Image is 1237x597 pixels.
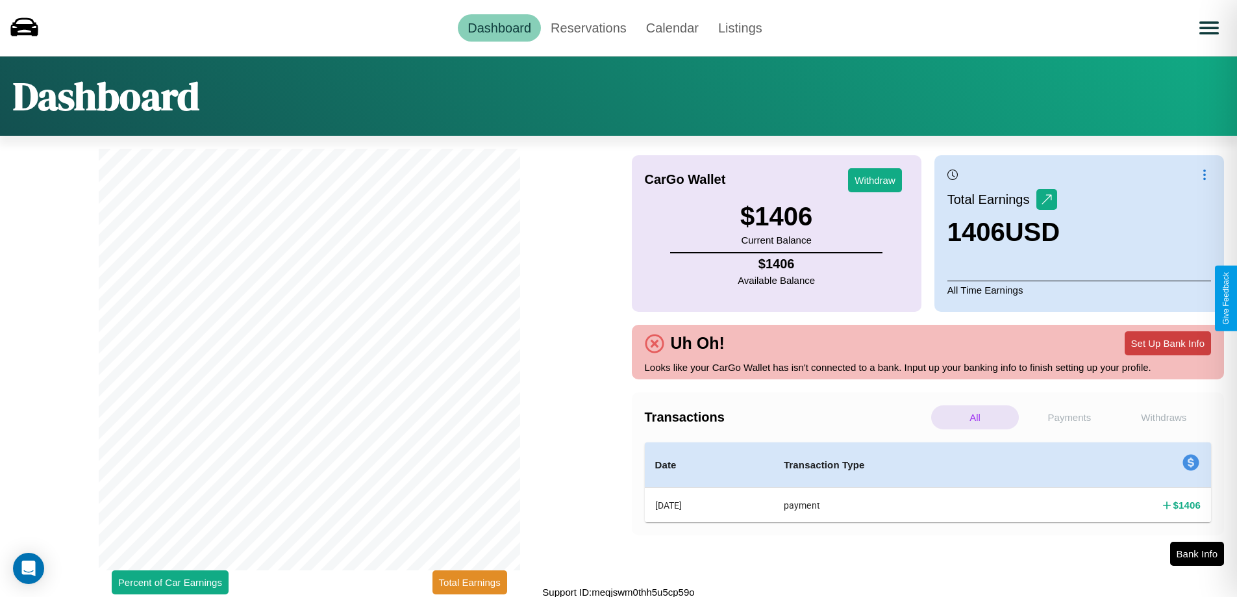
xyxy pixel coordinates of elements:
p: Payments [1025,405,1113,429]
table: simple table [645,442,1212,522]
h4: Transaction Type [784,457,1036,473]
a: Reservations [541,14,636,42]
a: Calendar [636,14,708,42]
p: Looks like your CarGo Wallet has isn't connected to a bank. Input up your banking info to finish ... [645,359,1212,376]
a: Listings [708,14,772,42]
button: Bank Info [1170,542,1224,566]
h1: Dashboard [13,70,199,123]
p: Total Earnings [947,188,1036,211]
button: Percent of Car Earnings [112,570,229,594]
h3: $ 1406 [740,202,812,231]
p: Withdraws [1120,405,1208,429]
a: Dashboard [458,14,541,42]
h4: Uh Oh! [664,334,731,353]
button: Set Up Bank Info [1125,331,1211,355]
th: payment [773,488,1047,523]
h3: 1406 USD [947,218,1060,247]
div: Give Feedback [1221,272,1231,325]
h4: CarGo Wallet [645,172,726,187]
h4: $ 1406 [1173,498,1201,512]
h4: Date [655,457,763,473]
p: All [931,405,1019,429]
button: Withdraw [848,168,902,192]
button: Open menu [1191,10,1227,46]
p: All Time Earnings [947,281,1211,299]
th: [DATE] [645,488,773,523]
button: Total Earnings [432,570,507,594]
p: Current Balance [740,231,812,249]
h4: $ 1406 [738,257,815,272]
h4: Transactions [645,410,928,425]
p: Available Balance [738,272,815,289]
div: Open Intercom Messenger [13,553,44,584]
